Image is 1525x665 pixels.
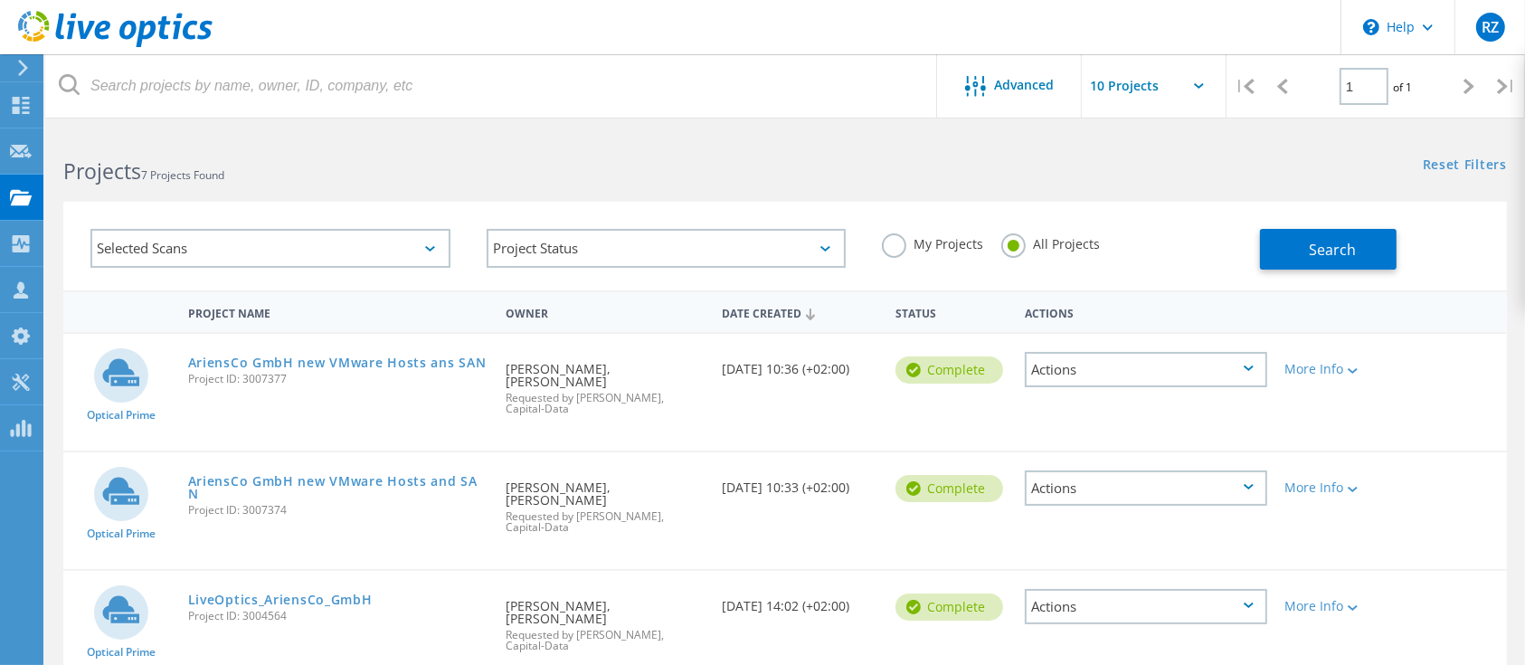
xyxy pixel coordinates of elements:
div: More Info [1285,481,1383,494]
a: AriensCo GmbH new VMware Hosts ans SAN [188,356,487,369]
div: Project Name [179,295,497,328]
div: [DATE] 10:36 (+02:00) [713,334,886,394]
span: Project ID: 3007374 [188,505,488,516]
div: [DATE] 14:02 (+02:00) [713,571,886,631]
svg: \n [1363,19,1379,35]
span: 7 Projects Found [141,167,224,183]
div: Status [886,295,1017,328]
button: Search [1260,229,1397,270]
span: Requested by [PERSON_NAME], Capital-Data [506,511,704,533]
span: Optical Prime [87,410,156,421]
div: Actions [1025,589,1266,624]
span: Search [1309,240,1356,260]
label: All Projects [1001,233,1100,251]
span: Advanced [995,79,1055,91]
div: More Info [1285,363,1383,375]
div: | [1488,54,1525,119]
a: LiveOptics_AriensCo_GmbH [188,594,373,606]
span: Requested by [PERSON_NAME], Capital-Data [506,393,704,414]
div: Actions [1025,352,1266,387]
b: Projects [63,157,141,185]
span: RZ [1482,20,1499,34]
div: Actions [1025,470,1266,506]
span: Project ID: 3007377 [188,374,488,385]
div: Date Created [713,295,886,329]
div: Project Status [487,229,847,268]
span: Optical Prime [87,647,156,658]
div: | [1227,54,1264,119]
a: Live Optics Dashboard [18,38,213,51]
span: Optical Prime [87,528,156,539]
div: Actions [1016,295,1275,328]
span: Project ID: 3004564 [188,611,488,622]
div: [PERSON_NAME], [PERSON_NAME] [497,334,713,432]
div: Complete [895,356,1003,384]
input: Search projects by name, owner, ID, company, etc [45,54,938,118]
a: AriensCo GmbH new VMware Hosts and SAN [188,475,488,500]
div: Complete [895,594,1003,621]
div: Owner [497,295,713,328]
span: of 1 [1393,80,1412,95]
label: My Projects [882,233,983,251]
div: [DATE] 10:33 (+02:00) [713,452,886,512]
div: More Info [1285,600,1383,613]
a: Reset Filters [1423,158,1507,174]
span: Requested by [PERSON_NAME], Capital-Data [506,630,704,651]
div: Complete [895,475,1003,502]
div: Selected Scans [90,229,450,268]
div: [PERSON_NAME], [PERSON_NAME] [497,452,713,551]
